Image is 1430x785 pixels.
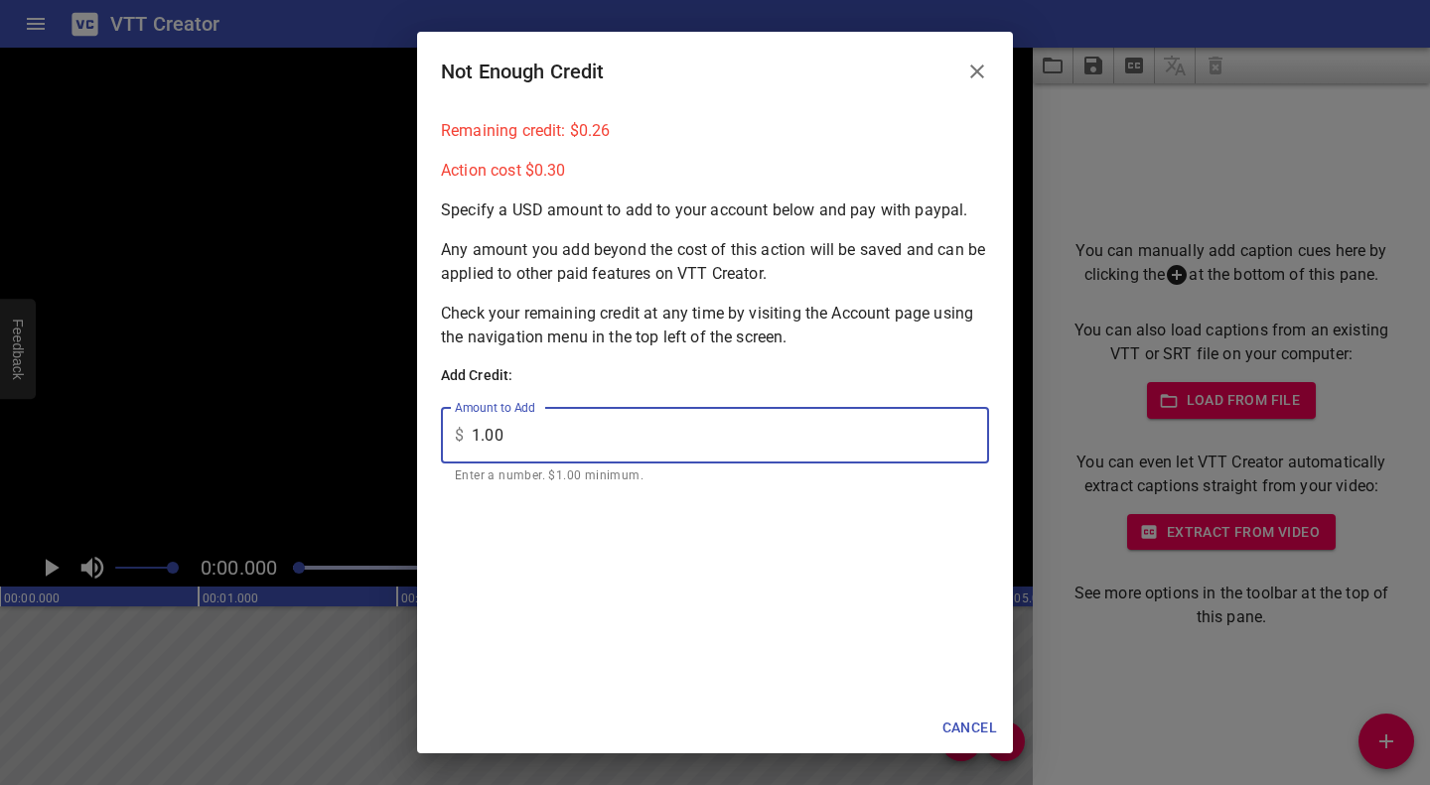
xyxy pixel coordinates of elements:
p: Enter a number. $1.00 minimum. [455,466,975,486]
p: Any amount you add beyond the cost of this action will be saved and can be applied to other paid ... [441,238,989,286]
p: Specify a USD amount to add to your account below and pay with paypal. [441,198,989,222]
button: Cancel [934,710,1005,746]
h6: Not Enough Credit [441,56,605,87]
button: Close [953,48,1001,95]
input: 1.00 [472,408,989,463]
iframe: PayPal [441,494,989,722]
p: Check your remaining credit at any time by visiting the Account page using the navigation menu in... [441,302,989,349]
h6: Add Credit: [441,365,989,387]
p: $ [455,424,464,448]
p: Remaining credit: $ 0.26 [441,119,989,143]
p: Action cost $ 0.30 [441,159,989,183]
span: Cancel [942,716,997,740]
